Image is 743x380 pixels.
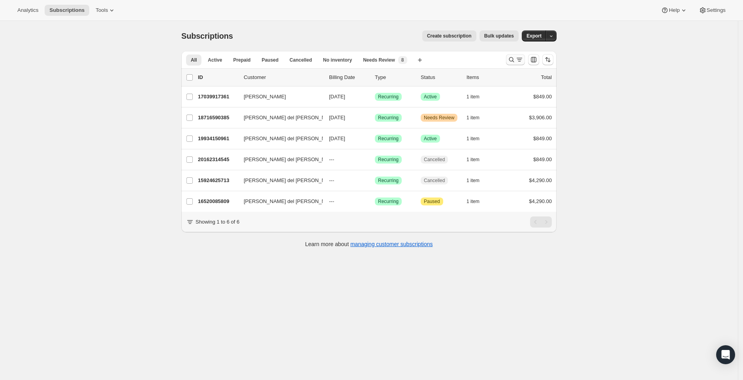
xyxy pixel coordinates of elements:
[506,54,525,65] button: Search and filter results
[378,94,399,100] span: Recurring
[707,7,726,13] span: Settings
[484,33,514,39] span: Bulk updates
[378,115,399,121] span: Recurring
[533,94,552,100] span: $849.00
[17,7,38,13] span: Analytics
[13,5,43,16] button: Analytics
[96,7,108,13] span: Tools
[424,115,454,121] span: Needs Review
[424,156,445,163] span: Cancelled
[466,154,488,165] button: 1 item
[529,115,552,120] span: $3,906.00
[329,156,334,162] span: ---
[198,154,552,165] div: 20162314545[PERSON_NAME] del [PERSON_NAME] Theurel---SuccessRecurringCancelled1 item$849.00
[522,30,546,41] button: Export
[198,198,237,205] p: 16520085809
[480,30,519,41] button: Bulk updates
[466,156,480,163] span: 1 item
[421,73,460,81] p: Status
[49,7,85,13] span: Subscriptions
[239,195,318,208] button: [PERSON_NAME] del [PERSON_NAME] Theurel
[198,177,237,184] p: 15924625713
[244,177,357,184] span: [PERSON_NAME] del [PERSON_NAME] Theurel
[466,115,480,121] span: 1 item
[528,54,539,65] button: Customize table column order and visibility
[656,5,692,16] button: Help
[198,196,552,207] div: 16520085809[PERSON_NAME] del [PERSON_NAME] Theurel---SuccessRecurringAttentionPaused1 item$4,290.00
[694,5,730,16] button: Settings
[716,345,735,364] div: Open Intercom Messenger
[424,135,437,142] span: Active
[239,90,318,103] button: [PERSON_NAME]
[239,111,318,124] button: [PERSON_NAME] del [PERSON_NAME] Theurel
[261,57,278,63] span: Paused
[290,57,312,63] span: Cancelled
[198,175,552,186] div: 15924625713[PERSON_NAME] del [PERSON_NAME] Theurel---SuccessRecurringCancelled1 item$4,290.00
[329,177,334,183] span: ---
[378,135,399,142] span: Recurring
[541,73,552,81] p: Total
[363,57,395,63] span: Needs Review
[45,5,89,16] button: Subscriptions
[350,241,433,247] a: managing customer subscriptions
[378,156,399,163] span: Recurring
[198,112,552,123] div: 18716590385[PERSON_NAME] del [PERSON_NAME] Theurel[DATE]SuccessRecurringWarningNeeds Review1 item...
[329,135,345,141] span: [DATE]
[198,93,237,101] p: 17039917361
[529,198,552,204] span: $4,290.00
[198,73,237,81] p: ID
[466,177,480,184] span: 1 item
[244,156,357,164] span: [PERSON_NAME] del [PERSON_NAME] Theurel
[527,33,542,39] span: Export
[196,218,239,226] p: Showing 1 to 6 of 6
[305,240,433,248] p: Learn more about
[533,135,552,141] span: $849.00
[198,133,552,144] div: 19934150961[PERSON_NAME] del [PERSON_NAME] Theurel[DATE]SuccessRecurringSuccessActive1 item$849.00
[198,156,237,164] p: 20162314545
[542,54,553,65] button: Sort the results
[424,94,437,100] span: Active
[422,30,476,41] button: Create subscription
[208,57,222,63] span: Active
[466,94,480,100] span: 1 item
[427,33,472,39] span: Create subscription
[424,198,440,205] span: Paused
[239,153,318,166] button: [PERSON_NAME] del [PERSON_NAME] Theurel
[466,196,488,207] button: 1 item
[466,175,488,186] button: 1 item
[181,32,233,40] span: Subscriptions
[414,55,426,66] button: Create new view
[530,216,552,228] nav: Pagination
[244,73,323,81] p: Customer
[91,5,120,16] button: Tools
[466,112,488,123] button: 1 item
[244,93,286,101] span: [PERSON_NAME]
[329,73,369,81] p: Billing Date
[239,174,318,187] button: [PERSON_NAME] del [PERSON_NAME] Theurel
[244,198,357,205] span: [PERSON_NAME] del [PERSON_NAME] Theurel
[323,57,352,63] span: No inventory
[466,73,506,81] div: Items
[669,7,679,13] span: Help
[466,198,480,205] span: 1 item
[466,91,488,102] button: 1 item
[466,133,488,144] button: 1 item
[198,135,237,143] p: 19934150961
[329,94,345,100] span: [DATE]
[244,135,357,143] span: [PERSON_NAME] del [PERSON_NAME] Theurel
[378,198,399,205] span: Recurring
[198,114,237,122] p: 18716590385
[191,57,197,63] span: All
[239,132,318,145] button: [PERSON_NAME] del [PERSON_NAME] Theurel
[401,57,404,63] span: 8
[424,177,445,184] span: Cancelled
[529,177,552,183] span: $4,290.00
[375,73,414,81] div: Type
[329,115,345,120] span: [DATE]
[466,135,480,142] span: 1 item
[244,114,357,122] span: [PERSON_NAME] del [PERSON_NAME] Theurel
[378,177,399,184] span: Recurring
[329,198,334,204] span: ---
[233,57,250,63] span: Prepaid
[198,73,552,81] div: IDCustomerBilling DateTypeStatusItemsTotal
